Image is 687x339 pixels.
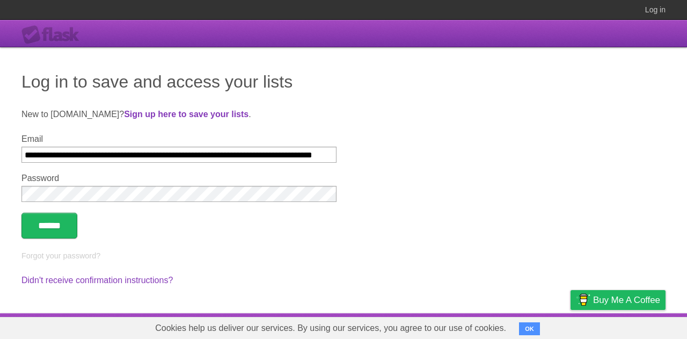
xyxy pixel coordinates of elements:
button: OK [519,322,540,335]
a: About [428,316,450,336]
span: Buy me a coffee [593,291,660,309]
a: Forgot your password? [21,251,100,260]
label: Password [21,174,337,183]
a: Developers [463,316,507,336]
a: Privacy [557,316,584,336]
a: Didn't receive confirmation instructions? [21,276,173,285]
p: New to [DOMAIN_NAME]? . [21,108,666,121]
a: Terms [520,316,544,336]
a: Sign up here to save your lists [124,110,249,119]
a: Buy me a coffee [571,290,666,310]
h1: Log in to save and access your lists [21,69,666,95]
span: Cookies help us deliver our services. By using our services, you agree to our use of cookies. [144,318,517,339]
label: Email [21,134,337,144]
a: Suggest a feature [598,316,666,336]
img: Buy me a coffee [576,291,590,309]
div: Flask [21,25,86,45]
